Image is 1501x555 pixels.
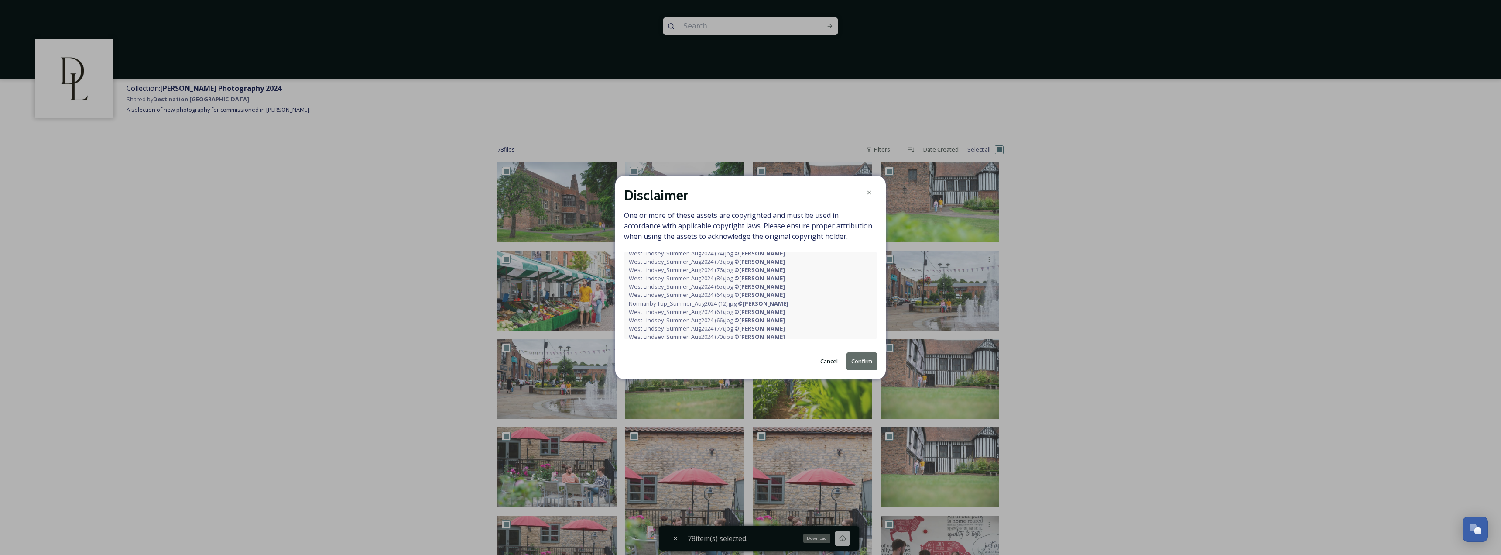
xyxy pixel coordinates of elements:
span: West Lindsey_Summer_Aug2024 (70).jpg [629,333,785,341]
strong: © [PERSON_NAME] [734,316,785,324]
span: West Lindsey_Summer_Aug2024 (77).jpg [629,324,785,333]
button: Open Chat [1463,517,1488,542]
span: West Lindsey_Summer_Aug2024 (74).jpg [629,249,785,258]
strong: © [PERSON_NAME] [734,274,785,282]
strong: © [PERSON_NAME] [734,308,785,316]
span: One or more of these assets are copyrighted and must be used in accordance with applicable copyri... [624,210,877,339]
strong: © [PERSON_NAME] [734,291,785,299]
h2: Disclaimer [624,185,688,206]
span: West Lindsey_Summer_Aug2024 (63).jpg [629,308,785,316]
strong: © [PERSON_NAME] [734,333,785,341]
strong: © [PERSON_NAME] [734,324,785,332]
button: Cancel [816,353,842,370]
span: West Lindsey_Summer_Aug2024 (64).jpg [629,291,785,299]
span: West Lindsey_Summer_Aug2024 (73).jpg [629,258,785,266]
strong: © [PERSON_NAME] [734,283,785,290]
span: West Lindsey_Summer_Aug2024 (65).jpg [629,283,785,291]
strong: © [PERSON_NAME] [738,300,788,307]
strong: © [PERSON_NAME] [734,258,785,265]
span: Normanby Top_Summer_Aug2024 (12).jpg [629,300,788,308]
strong: © [PERSON_NAME] [734,249,785,257]
strong: © [PERSON_NAME] [734,266,785,274]
span: West Lindsey_Summer_Aug2024 (76).jpg [629,266,785,274]
span: West Lindsey_Summer_Aug2024 (66).jpg [629,316,785,324]
button: Confirm [846,352,877,370]
span: West Lindsey_Summer_Aug2024 (84).jpg [629,274,785,283]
